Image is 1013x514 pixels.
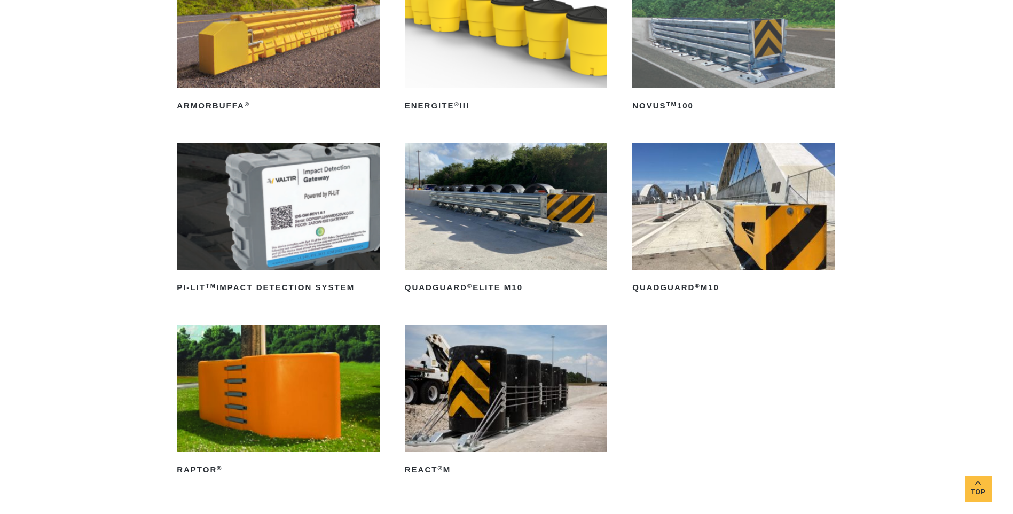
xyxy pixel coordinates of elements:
[206,283,216,289] sup: TM
[405,97,608,114] h2: ENERGITE III
[632,143,835,297] a: QuadGuard®M10
[177,279,380,297] h2: PI-LIT Impact Detection System
[454,101,459,107] sup: ®
[405,279,608,297] h2: QuadGuard Elite M10
[666,101,677,107] sup: TM
[965,486,992,499] span: Top
[177,325,380,478] a: RAPTOR®
[405,462,608,479] h2: REACT M
[965,476,992,502] a: Top
[632,97,835,114] h2: NOVUS 100
[405,325,608,478] a: REACT®M
[437,465,443,471] sup: ®
[177,97,380,114] h2: ArmorBuffa
[467,283,473,289] sup: ®
[632,279,835,297] h2: QuadGuard M10
[217,465,222,471] sup: ®
[177,143,380,297] a: PI-LITTMImpact Detection System
[245,101,250,107] sup: ®
[695,283,700,289] sup: ®
[405,143,608,297] a: QuadGuard®Elite M10
[177,462,380,479] h2: RAPTOR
